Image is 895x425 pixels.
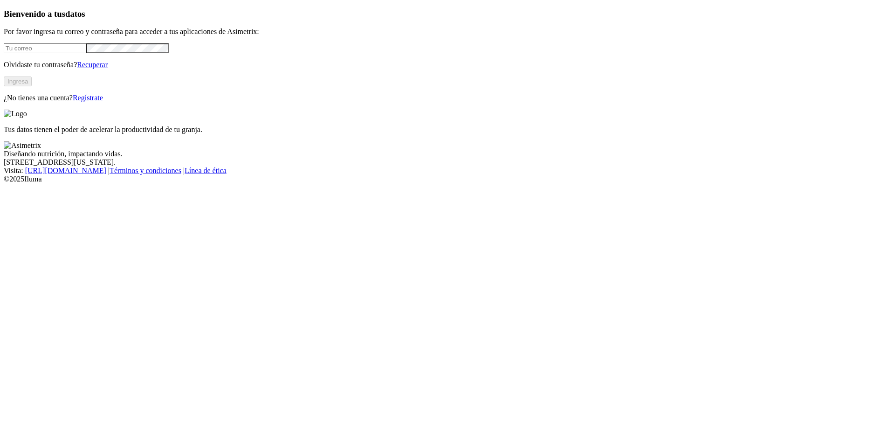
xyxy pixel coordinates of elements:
img: Asimetrix [4,141,41,150]
div: Visita : | | [4,167,891,175]
span: datos [65,9,85,19]
img: Logo [4,110,27,118]
h3: Bienvenido a tus [4,9,891,19]
button: Ingresa [4,77,32,86]
a: [URL][DOMAIN_NAME] [25,167,106,174]
p: Por favor ingresa tu correo y contraseña para acceder a tus aplicaciones de Asimetrix: [4,28,891,36]
div: [STREET_ADDRESS][US_STATE]. [4,158,891,167]
p: Tus datos tienen el poder de acelerar la productividad de tu granja. [4,125,891,134]
a: Regístrate [73,94,103,102]
a: Línea de ética [185,167,227,174]
div: Diseñando nutrición, impactando vidas. [4,150,891,158]
input: Tu correo [4,43,86,53]
div: © 2025 Iluma [4,175,891,183]
a: Recuperar [77,61,108,69]
p: ¿No tienes una cuenta? [4,94,891,102]
a: Términos y condiciones [110,167,181,174]
p: Olvidaste tu contraseña? [4,61,891,69]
